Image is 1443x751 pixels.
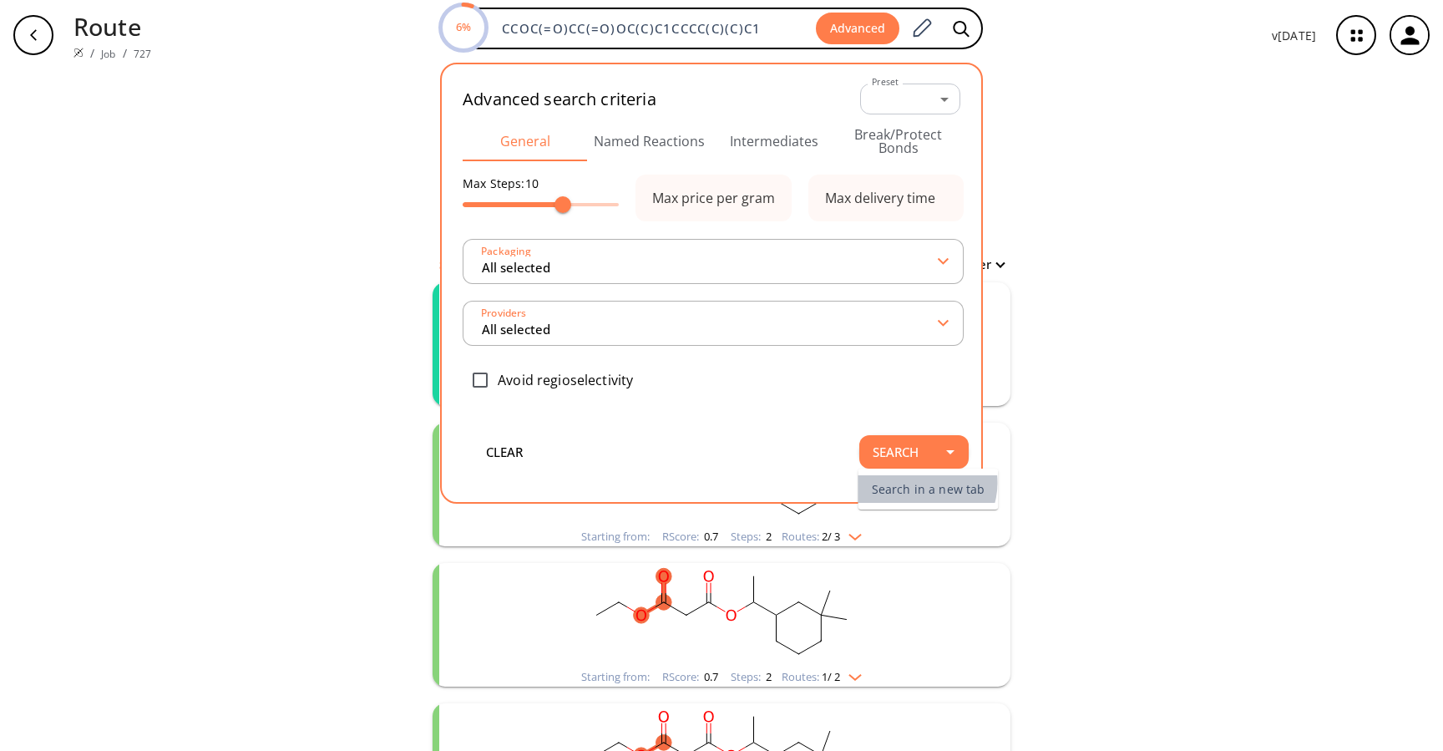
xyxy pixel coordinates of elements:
div: Routes: [782,672,862,682]
p: Searching... [439,256,507,273]
svg: CCOC(=O)CC(=O)OC(C)C1CCCC(C)(C)C1 [504,563,939,667]
div: Advanced Search Tabs [463,121,960,161]
div: Steps : [731,531,772,542]
p: v [DATE] [1272,27,1316,44]
button: General [463,121,587,161]
label: Packaging [476,246,531,256]
div: Starting from: [581,672,650,682]
li: / [90,44,94,62]
span: 2 [763,669,772,684]
img: Down [840,667,862,681]
button: Intermediates [711,121,836,161]
span: 2 [763,529,772,544]
a: Job [101,47,115,61]
button: Advanced [816,13,899,45]
span: 1 / 2 [822,672,840,682]
div: Max delivery time [825,191,935,205]
span: 0.7 [701,529,718,544]
p: Max Steps: 10 [463,175,619,192]
div: Steps : [731,672,772,682]
p: Route [73,8,151,44]
input: Enter SMILES [492,20,816,37]
span: 0.7 [701,669,718,684]
img: Down [840,527,862,540]
label: Providers [476,308,526,318]
h2: Advanced search criteria [463,89,656,109]
button: Filter [950,258,1004,271]
text: 6% [456,19,471,34]
div: Max price per gram [652,191,775,205]
div: Avoid regioselectivity [463,363,964,398]
label: Preset [872,76,899,89]
button: Break/Protect Bonds [836,121,960,161]
div: Starting from: [581,531,650,542]
span: 2 / 3 [822,531,840,542]
li: / [123,44,127,62]
button: Named Reactions [587,121,711,161]
button: Search [859,435,932,469]
div: Routes: [782,531,862,542]
div: RScore : [662,531,718,542]
a: 727 [134,47,151,61]
button: clear [454,435,554,469]
li: Search in a new tab [858,475,999,503]
div: RScore : [662,672,718,682]
img: Spaya logo [73,48,84,58]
